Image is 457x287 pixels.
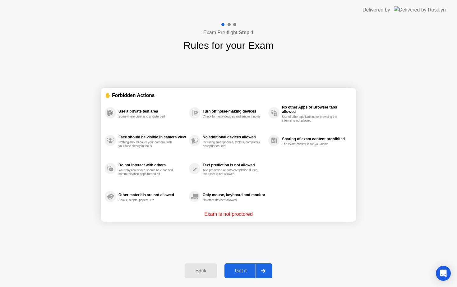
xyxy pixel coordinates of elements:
[203,29,254,36] h4: Exam Pre-flight:
[118,198,177,202] div: Books, scripts, papers, etc
[394,6,446,13] img: Delivered by Rosalyn
[203,141,261,148] div: Including smartphones, tablets, computers, headphones, etc.
[362,6,390,14] div: Delivered by
[203,115,261,118] div: Check for noisy devices and ambient noise
[282,137,349,141] div: Sharing of exam content prohibited
[203,193,265,197] div: Only mouse, keyboard and monitor
[239,30,254,35] b: Step 1
[203,198,261,202] div: No other devices allowed
[118,141,177,148] div: Nothing should cover your camera, with your face clearly in focus
[183,38,274,53] h1: Rules for your Exam
[203,135,265,139] div: No additional devices allowed
[282,105,349,114] div: No other Apps or Browser tabs allowed
[282,115,341,123] div: Use of other applications or browsing the internet is not allowed
[203,163,265,167] div: Text prediction is not allowed
[224,263,272,278] button: Got it
[118,109,186,113] div: Use a private test area
[204,211,253,218] p: Exam is not proctored
[185,263,217,278] button: Back
[118,169,177,176] div: Your physical space should be clear and communication apps turned off
[118,163,186,167] div: Do not interact with others
[226,268,256,274] div: Got it
[118,135,186,139] div: Face should be visible in camera view
[203,169,261,176] div: Text prediction or auto-completion during the exam is not allowed
[203,109,265,113] div: Turn off noise-making devices
[187,268,215,274] div: Back
[436,266,451,281] div: Open Intercom Messenger
[105,92,352,99] div: ✋ Forbidden Actions
[118,193,186,197] div: Other materials are not allowed
[282,142,341,146] div: The exam content is for you alone
[118,115,177,118] div: Somewhere quiet and undisturbed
